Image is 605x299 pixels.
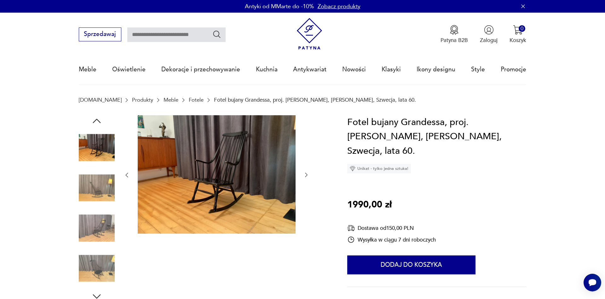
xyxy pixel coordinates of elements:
img: Ikona dostawy [347,224,355,232]
img: Ikona diamentu [350,166,355,171]
p: Patyna B2B [441,37,468,44]
div: Unikat - tylko jedna sztuka! [347,164,411,173]
a: Antykwariat [293,55,326,84]
a: Dekoracje i przechowywanie [161,55,240,84]
img: Zdjęcie produktu Fotel bujany Grandessa, proj. Lena Larsson, Nesto, Szwecja, lata 60. [79,210,115,246]
h1: Fotel bujany Grandessa, proj. [PERSON_NAME], [PERSON_NAME], Szwecja, lata 60. [347,115,526,158]
button: Szukaj [212,30,222,39]
img: Ikona medalu [449,25,459,35]
a: [DOMAIN_NAME] [79,97,122,103]
a: Ikony designu [417,55,455,84]
p: 1990,00 zł [347,198,392,212]
a: Produkty [132,97,153,103]
img: Ikonka użytkownika [484,25,494,35]
img: Zdjęcie produktu Fotel bujany Grandessa, proj. Lena Larsson, Nesto, Szwecja, lata 60. [79,250,115,286]
p: Fotel bujany Grandessa, proj. [PERSON_NAME], [PERSON_NAME], Szwecja, lata 60. [214,97,416,103]
img: Zdjęcie produktu Fotel bujany Grandessa, proj. Lena Larsson, Nesto, Szwecja, lata 60. [79,130,115,166]
button: Patyna B2B [441,25,468,44]
button: Sprzedawaj [79,27,121,41]
img: Patyna - sklep z meblami i dekoracjami vintage [294,18,326,50]
button: 0Koszyk [510,25,526,44]
button: Dodaj do koszyka [347,255,475,274]
a: Oświetlenie [112,55,146,84]
a: Meble [164,97,178,103]
a: Ikona medaluPatyna B2B [441,25,468,44]
img: Ikona koszyka [513,25,523,35]
a: Sprzedawaj [79,32,121,37]
a: Fotele [189,97,204,103]
a: Nowości [342,55,366,84]
a: Kuchnia [256,55,278,84]
p: Antyki od MMarte do -10% [245,3,314,10]
a: Promocje [501,55,526,84]
a: Klasyki [382,55,401,84]
button: Zaloguj [480,25,498,44]
p: Zaloguj [480,37,498,44]
iframe: Smartsupp widget button [584,274,601,291]
img: Zdjęcie produktu Fotel bujany Grandessa, proj. Lena Larsson, Nesto, Szwecja, lata 60. [79,170,115,206]
div: 0 [519,25,525,32]
img: Zdjęcie produktu Fotel bujany Grandessa, proj. Lena Larsson, Nesto, Szwecja, lata 60. [138,115,296,234]
a: Zobacz produkty [318,3,360,10]
div: Dostawa od 150,00 PLN [347,224,436,232]
p: Koszyk [510,37,526,44]
a: Style [471,55,485,84]
div: Wysyłka w ciągu 7 dni roboczych [347,236,436,243]
a: Meble [79,55,96,84]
